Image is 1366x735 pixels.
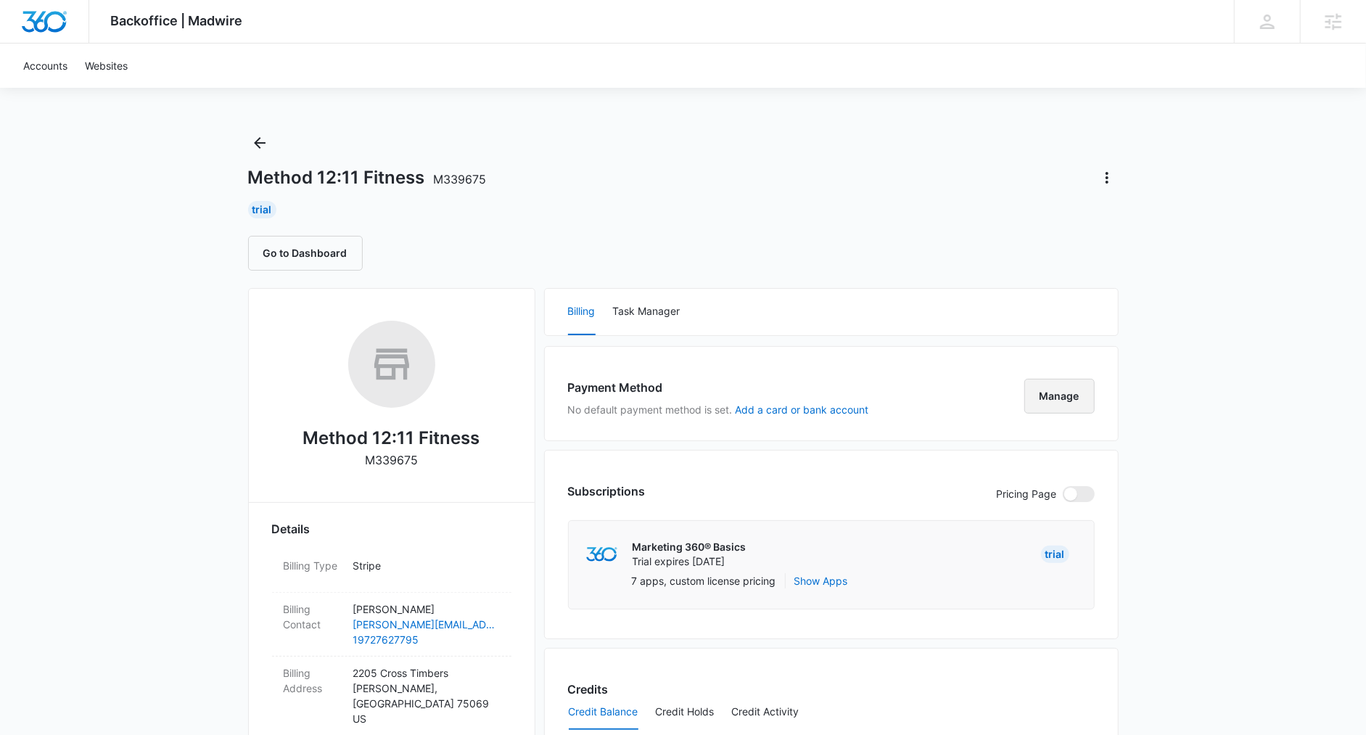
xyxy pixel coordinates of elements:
[284,601,342,632] dt: Billing Contact
[353,558,500,573] p: Stripe
[303,425,480,451] h2: Method 12:11 Fitness
[248,131,271,155] button: Back
[656,695,715,730] button: Credit Holds
[736,405,869,415] button: Add a card or bank account
[1024,379,1095,414] button: Manage
[568,379,869,396] h3: Payment Method
[248,236,363,271] button: Go to Dashboard
[353,601,500,617] p: [PERSON_NAME]
[284,558,342,573] dt: Billing Type
[15,44,76,88] a: Accounts
[568,483,646,500] h3: Subscriptions
[434,172,487,186] span: M339675
[365,451,418,469] p: M339675
[76,44,136,88] a: Websites
[569,695,638,730] button: Credit Balance
[272,549,511,593] div: Billing TypeStripe
[248,167,487,189] h1: Method 12:11 Fitness
[586,547,617,562] img: marketing360Logo
[568,289,596,335] button: Billing
[1041,546,1069,563] div: Trial
[794,573,848,588] button: Show Apps
[613,289,680,335] button: Task Manager
[568,681,609,698] h3: Credits
[272,520,310,538] span: Details
[272,593,511,657] div: Billing Contact[PERSON_NAME][PERSON_NAME][EMAIL_ADDRESS][DOMAIN_NAME]19727627795
[633,540,746,554] p: Marketing 360® Basics
[353,665,500,726] p: 2205 Cross Timbers [PERSON_NAME] , [GEOGRAPHIC_DATA] 75069 US
[568,402,869,417] p: No default payment method is set.
[732,695,799,730] button: Credit Activity
[353,617,500,632] a: [PERSON_NAME][EMAIL_ADDRESS][DOMAIN_NAME]
[248,201,276,218] div: Trial
[111,13,243,28] span: Backoffice | Madwire
[353,632,500,647] a: 19727627795
[997,486,1057,502] p: Pricing Page
[1095,166,1119,189] button: Actions
[632,573,776,588] p: 7 apps, custom license pricing
[633,554,746,569] p: Trial expires [DATE]
[284,665,342,696] dt: Billing Address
